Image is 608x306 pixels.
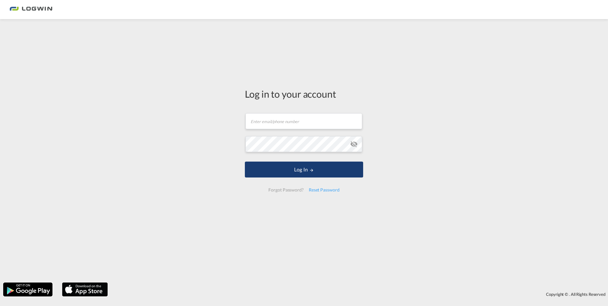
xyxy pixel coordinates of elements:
div: Reset Password [306,184,342,196]
div: Log in to your account [245,87,363,101]
button: LOGIN [245,162,363,177]
img: google.png [3,282,53,297]
img: apple.png [61,282,108,297]
md-icon: icon-eye-off [350,140,358,148]
img: bc73a0e0d8c111efacd525e4c8ad7d32.png [10,3,52,17]
input: Enter email/phone number [245,113,362,129]
div: Copyright © . All Rights Reserved [111,289,608,300]
div: Forgot Password? [266,184,306,196]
